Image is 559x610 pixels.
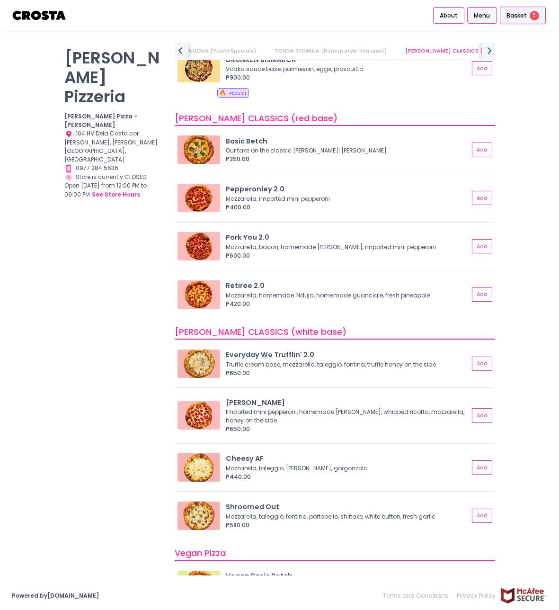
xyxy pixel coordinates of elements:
[474,11,490,20] span: Menu
[226,251,469,260] div: ₱600.00
[226,360,466,369] div: Truffle cream base, mozzarella, taleggio, fontina, truffle honey on the side
[226,512,466,521] div: Mozzarella, taleggio, fontina, portobello, shiitake, white button, fresh garlic
[433,7,464,24] a: About
[472,61,492,75] button: Add
[226,571,469,582] div: Vegan Basic Betch
[472,287,492,302] button: Add
[177,350,220,378] img: Everyday We Trufflin' 2.0
[472,509,492,523] button: Add
[64,164,163,173] div: 0977 284 5636
[175,325,346,337] span: [PERSON_NAME] CLASSICS (white base)
[226,464,466,473] div: Mozzarella, taleggio, [PERSON_NAME], gorgonzola
[12,592,99,600] a: Powered by[DOMAIN_NAME]
[226,291,466,300] div: Mozzarella, homemade 'Nduja, homemade guanciale, fresh pineapple
[229,90,247,96] span: Popular
[177,135,220,164] img: Basic Betch
[226,473,469,481] div: ₱440.00
[91,190,141,199] button: see store hours
[177,184,220,212] img: Pepperonley 2.0
[177,502,220,530] img: Shroomed Out
[506,11,527,20] span: Basket
[397,43,518,59] a: [PERSON_NAME] CLASSICS (red base)
[226,73,469,82] div: ₱900.00
[226,454,469,464] div: Cheesy AF
[175,112,337,124] span: [PERSON_NAME] CLASSICS (red base)
[64,112,137,129] b: [PERSON_NAME] Pizza - [PERSON_NAME]
[219,89,226,97] span: 🔥
[164,43,265,59] a: PIZZA NUOVA (Yuichi Specials)
[467,7,497,24] a: Menu
[64,129,163,164] div: 104 HV Dela Costa cor [PERSON_NAME], [PERSON_NAME][GEOGRAPHIC_DATA], [GEOGRAPHIC_DATA]
[177,54,220,82] img: DRUNKEN BISMARCK
[530,11,539,20] span: 5
[472,143,492,157] button: Add
[472,239,492,253] button: Add
[12,7,67,24] img: logo
[226,502,469,512] div: Shroomed Out
[226,65,466,73] div: Vodka sauce base, parmesan, eggs, proscuitto
[266,43,395,59] a: TONDA ROMANA (Roman style thin crust)
[226,408,466,425] div: Imported mini pepperoni, homemade [PERSON_NAME], whipped ricotta, mozzarella, honey on the side
[226,425,469,433] div: ₱650.00
[226,203,469,212] div: ₱400.00
[177,453,220,482] img: Cheesy AF
[226,233,469,243] div: Pork You 2.0
[500,587,547,604] img: mcafee-secure
[383,587,453,604] a: Terms and Conditions
[472,191,492,205] button: Add
[64,173,163,200] div: Store is currently CLOSED. Open [DATE] from 12:00 PM to 09:00 PM
[177,280,220,309] img: Retiree 2.0
[177,232,220,260] img: Pork You 2.0
[226,146,466,155] div: Our take on the classic [PERSON_NAME]! [PERSON_NAME]
[226,398,469,408] div: [PERSON_NAME]
[472,408,492,422] button: Add
[226,300,469,308] div: ₱420.00
[64,48,163,107] p: [PERSON_NAME] Pizzeria
[453,587,500,604] a: Privacy Policy
[175,547,226,559] span: Vegan Pizza
[177,571,220,599] img: Vegan Basic Betch
[226,243,466,251] div: Mozzarella, bacon, homemade [PERSON_NAME], imported mini pepperoni
[226,155,469,163] div: ₱350.00
[226,195,466,203] div: Mozzarella, imported mini pepperoni
[226,521,469,529] div: ₱580.00
[177,401,220,430] img: Roni Salciccia
[472,357,492,371] button: Add
[440,11,458,20] span: About
[472,460,492,475] button: Add
[226,184,469,195] div: Pepperonley 2.0
[226,136,469,147] div: Basic Betch
[226,350,469,360] div: Everyday We Trufflin' 2.0
[226,369,469,377] div: ₱650.00
[226,281,469,291] div: Retiree 2.0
